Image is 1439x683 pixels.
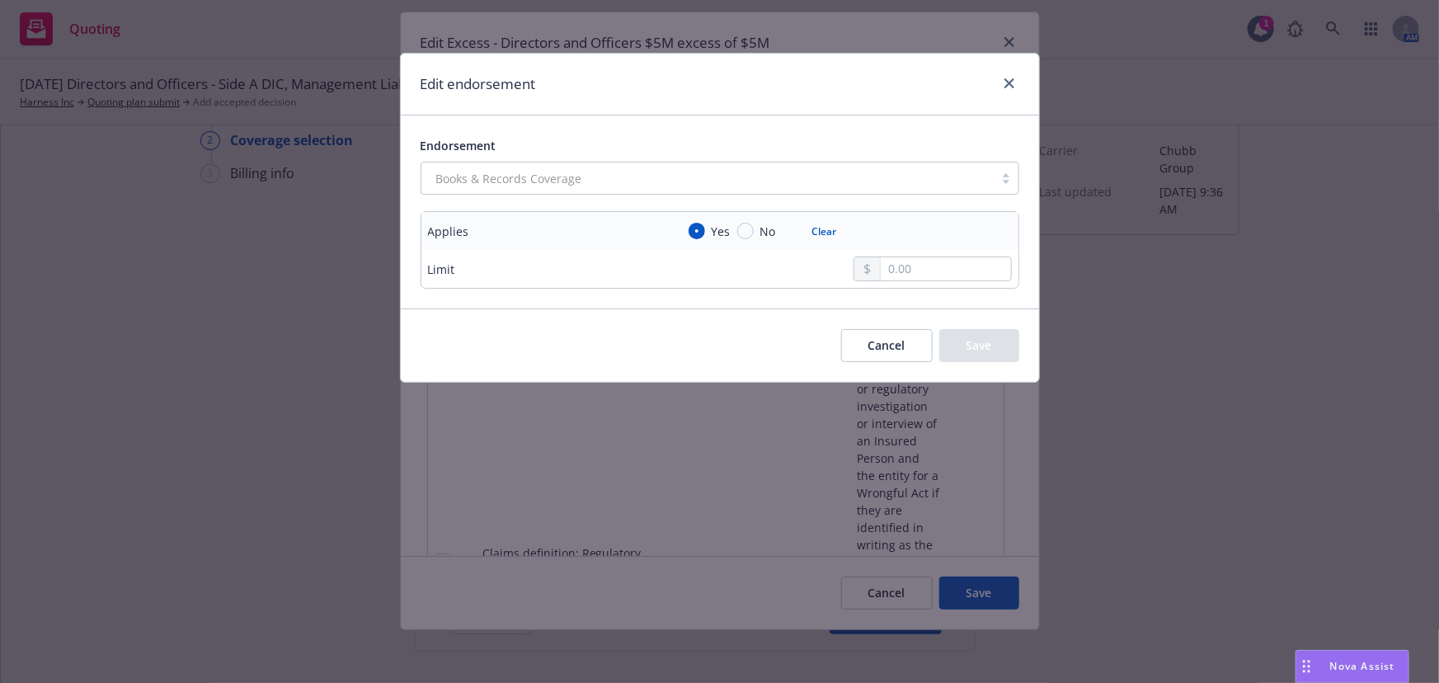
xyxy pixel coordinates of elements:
[421,73,536,95] h1: Edit endorsement
[802,219,847,243] button: Clear
[1330,659,1395,673] span: Nova Assist
[737,223,754,239] input: No
[428,261,455,278] div: Limit
[841,329,933,362] button: Cancel
[1296,651,1317,682] div: Drag to move
[1296,650,1409,683] button: Nova Assist
[999,73,1019,93] a: close
[421,138,496,153] span: Endorsement
[428,223,469,240] div: Applies
[712,223,731,240] span: Yes
[760,223,776,240] span: No
[689,223,705,239] input: Yes
[881,257,1010,280] input: 0.00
